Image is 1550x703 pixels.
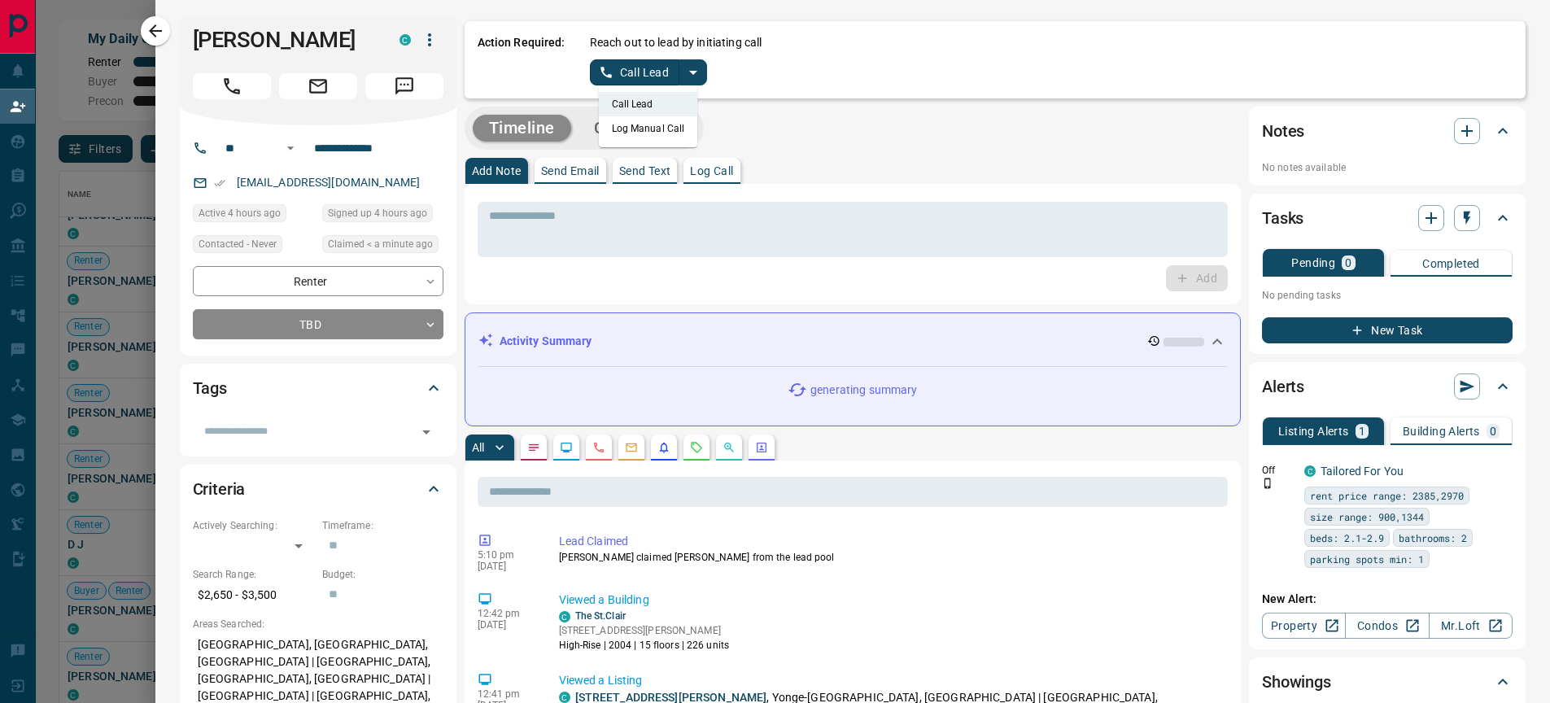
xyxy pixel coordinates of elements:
p: Reach out to lead by initiating call [590,34,762,51]
button: Open [281,138,300,158]
p: 12:41 pm [478,688,535,700]
a: Condos [1345,613,1429,639]
p: Budget: [322,567,443,582]
p: Actively Searching: [193,518,314,533]
div: Thu Aug 14 2025 [193,204,314,227]
p: Pending [1291,257,1335,269]
span: beds: 2.1-2.9 [1310,530,1384,546]
button: Timeline [473,115,572,142]
span: Contacted - Never [199,236,277,252]
p: [DATE] [478,619,535,631]
button: Call Lead [590,59,680,85]
svg: Requests [690,441,703,454]
span: Claimed < a minute ago [328,236,433,252]
div: condos.ca [1304,465,1316,477]
span: bathrooms: 2 [1399,530,1467,546]
p: $2,650 - $3,500 [193,582,314,609]
div: condos.ca [559,611,570,622]
svg: Lead Browsing Activity [560,441,573,454]
svg: Email Verified [214,177,225,189]
div: Alerts [1262,367,1513,406]
div: split button [590,59,708,85]
p: generating summary [810,382,917,399]
div: condos.ca [400,34,411,46]
svg: Listing Alerts [657,441,670,454]
div: Activity Summary [478,326,1228,356]
a: Tailored For You [1321,465,1404,478]
p: Off [1262,463,1295,478]
div: Tags [193,369,443,408]
span: Signed up 4 hours ago [328,205,427,221]
p: No notes available [1262,160,1513,175]
p: 1 [1359,426,1365,437]
span: Call [193,73,271,99]
h2: Criteria [193,476,246,502]
p: Viewed a Listing [559,672,1222,689]
p: 0 [1490,426,1496,437]
a: [EMAIL_ADDRESS][DOMAIN_NAME] [237,176,421,189]
span: size range: 900,1344 [1310,509,1424,525]
p: High-Rise | 2004 | 15 floors | 226 units [559,638,730,653]
h2: Showings [1262,669,1331,695]
h2: Tags [193,375,227,401]
h2: Notes [1262,118,1304,144]
h1: [PERSON_NAME] [193,27,375,53]
p: [PERSON_NAME] claimed [PERSON_NAME] from the lead pool [559,550,1222,565]
span: Active 4 hours ago [199,205,281,221]
li: Call Lead [599,92,698,116]
p: [DATE] [478,561,535,572]
p: Viewed a Building [559,592,1222,609]
p: Activity Summary [500,333,592,350]
p: Timeframe: [322,518,443,533]
p: 0 [1345,257,1351,269]
p: 12:42 pm [478,608,535,619]
svg: Emails [625,441,638,454]
h2: Alerts [1262,373,1304,400]
a: Property [1262,613,1346,639]
div: Tasks [1262,199,1513,238]
p: Lead Claimed [559,533,1222,550]
span: parking spots min: 1 [1310,551,1424,567]
p: Search Range: [193,567,314,582]
p: Add Note [472,165,522,177]
p: New Alert: [1262,591,1513,608]
a: Mr.Loft [1429,613,1513,639]
svg: Opportunities [723,441,736,454]
p: Log Call [690,165,733,177]
div: Showings [1262,662,1513,701]
p: Listing Alerts [1278,426,1349,437]
p: Completed [1422,258,1480,269]
p: All [472,442,485,453]
li: Log Manual Call [599,116,698,141]
div: Criteria [193,469,443,509]
svg: Push Notification Only [1262,478,1273,489]
p: Building Alerts [1403,426,1480,437]
div: Thu Aug 14 2025 [322,235,443,258]
p: Send Email [541,165,600,177]
a: The St.Clair [575,610,626,622]
svg: Agent Actions [755,441,768,454]
p: No pending tasks [1262,283,1513,308]
p: [STREET_ADDRESS][PERSON_NAME] [559,623,730,638]
span: Message [365,73,443,99]
button: New Task [1262,317,1513,343]
p: Action Required: [478,34,565,85]
div: condos.ca [559,692,570,703]
div: Notes [1262,111,1513,151]
span: Email [279,73,357,99]
svg: Notes [527,441,540,454]
h2: Tasks [1262,205,1303,231]
button: Campaigns [578,115,696,142]
p: Areas Searched: [193,617,443,631]
button: Open [415,421,438,443]
div: Renter [193,266,443,296]
div: TBD [193,309,443,339]
div: Thu Aug 14 2025 [322,204,443,227]
p: Send Text [619,165,671,177]
span: rent price range: 2385,2970 [1310,487,1464,504]
svg: Calls [592,441,605,454]
p: 5:10 pm [478,549,535,561]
